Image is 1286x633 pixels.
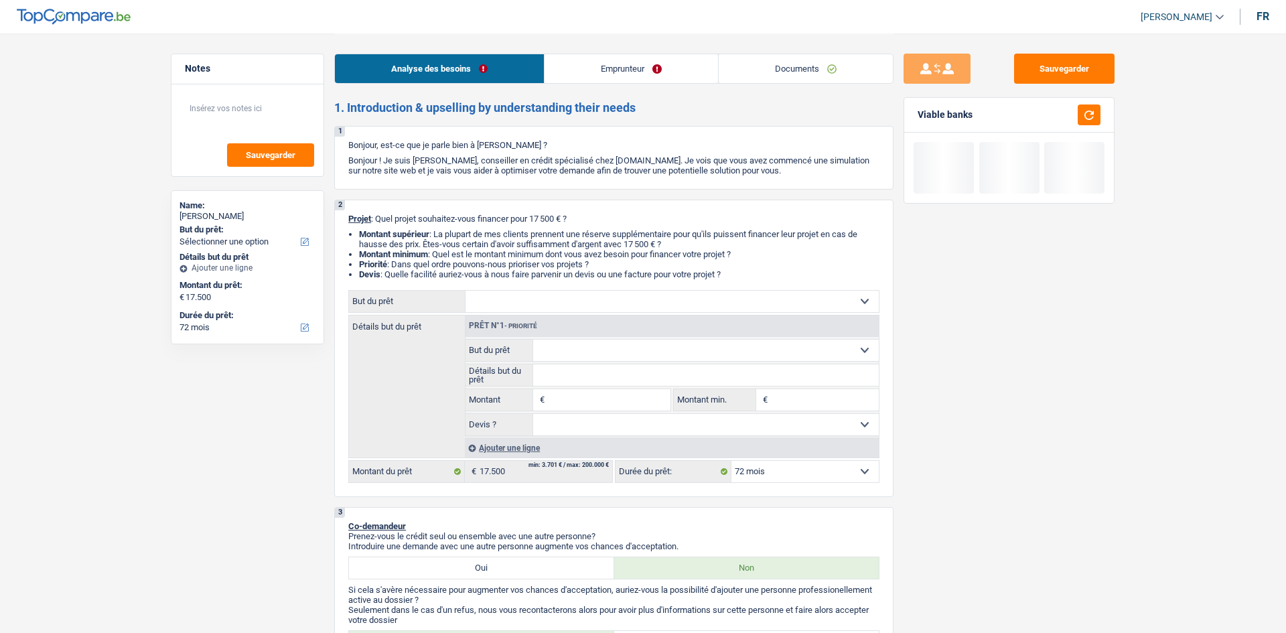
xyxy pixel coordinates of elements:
[349,291,466,312] label: But du prêt
[719,54,893,83] a: Documents
[348,541,879,551] p: Introduire une demande avec une autre personne augmente vos chances d'acceptation.
[466,414,533,435] label: Devis ?
[359,249,879,259] li: : Quel est le montant minimum dont vous avez besoin pour financer votre projet ?
[359,229,429,239] strong: Montant supérieur
[180,252,315,263] div: Détails but du prêt
[1141,11,1212,23] span: [PERSON_NAME]
[180,280,313,291] label: Montant du prêt:
[246,151,295,159] span: Sauvegarder
[1257,10,1269,23] div: fr
[348,531,879,541] p: Prenez-vous le crédit seul ou ensemble avec une autre personne?
[359,269,879,279] li: : Quelle facilité auriez-vous à nous faire parvenir un devis ou une facture pour votre projet ?
[359,269,380,279] span: Devis
[227,143,314,167] button: Sauvegarder
[466,364,533,386] label: Détails but du prêt
[359,259,387,269] strong: Priorité
[359,229,879,249] li: : La plupart de mes clients prennent une réserve supplémentaire pour qu'ils puissent financer leu...
[545,54,718,83] a: Emprunteur
[335,508,345,518] div: 3
[1014,54,1115,84] button: Sauvegarder
[466,389,533,411] label: Montant
[465,438,879,458] div: Ajouter une ligne
[466,340,533,361] label: But du prêt
[349,461,465,482] label: Montant du prêt
[348,585,879,605] p: Si cela s'avère nécessaire pour augmenter vos chances d'acceptation, auriez-vous la possibilité d...
[1130,6,1224,28] a: [PERSON_NAME]
[335,127,345,137] div: 1
[348,155,879,175] p: Bonjour ! Je suis [PERSON_NAME], conseiller en crédit spécialisé chez [DOMAIN_NAME]. Je vois que ...
[466,322,541,330] div: Prêt n°1
[334,100,894,115] h2: 1. Introduction & upselling by understanding their needs
[614,557,879,579] label: Non
[756,389,771,411] span: €
[528,462,609,468] div: min: 3.701 € / max: 200.000 €
[180,200,315,211] div: Name:
[185,63,310,74] h5: Notes
[17,9,131,25] img: TopCompare Logo
[180,211,315,222] div: [PERSON_NAME]
[180,292,184,303] span: €
[674,389,756,411] label: Montant min.
[348,605,879,625] p: Seulement dans le cas d'un refus, nous vous recontacterons alors pour avoir plus d'informations s...
[348,214,879,224] p: : Quel projet souhaitez-vous financer pour 17 500 € ?
[335,54,544,83] a: Analyse des besoins
[348,140,879,150] p: Bonjour, est-ce que je parle bien à [PERSON_NAME] ?
[349,315,465,331] label: Détails but du prêt
[918,109,973,121] div: Viable banks
[616,461,731,482] label: Durée du prêt:
[180,263,315,273] div: Ajouter une ligne
[349,557,614,579] label: Oui
[533,389,548,411] span: €
[348,521,406,531] span: Co-demandeur
[359,259,879,269] li: : Dans quel ordre pouvons-nous prioriser vos projets ?
[465,461,480,482] span: €
[504,322,537,330] span: - Priorité
[359,249,428,259] strong: Montant minimum
[180,224,313,235] label: But du prêt:
[348,214,371,224] span: Projet
[335,200,345,210] div: 2
[180,310,313,321] label: Durée du prêt:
